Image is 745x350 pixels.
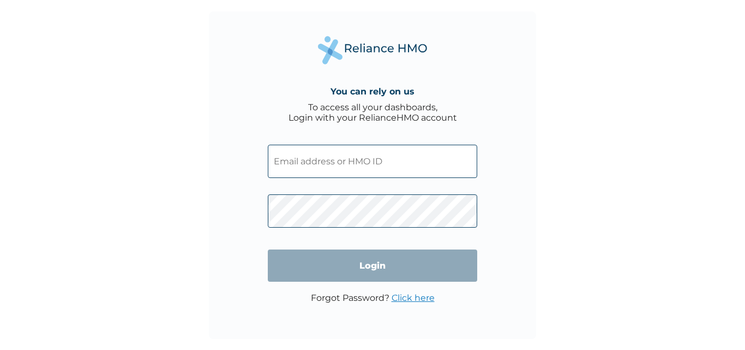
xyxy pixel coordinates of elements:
h4: You can rely on us [331,86,414,97]
div: To access all your dashboards, Login with your RelianceHMO account [289,102,457,123]
p: Forgot Password? [311,293,435,303]
input: Login [268,250,477,282]
input: Email address or HMO ID [268,145,477,178]
a: Click here [392,293,435,303]
img: Reliance Health's Logo [318,36,427,64]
